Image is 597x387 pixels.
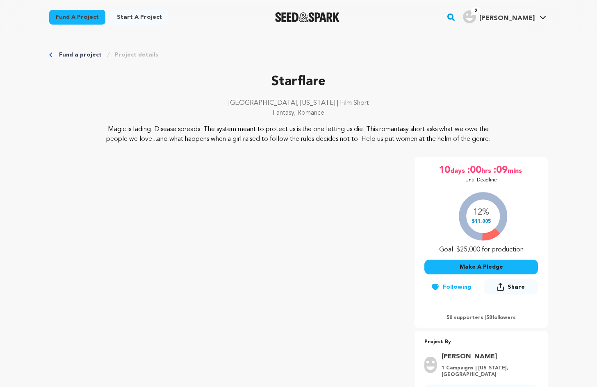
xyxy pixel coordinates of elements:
p: Starflare [49,72,548,92]
img: user.png [424,357,437,373]
div: Breadcrumb [49,51,548,59]
p: Magic is fading. Disease spreads. The system meant to protect us is the one letting us die. This ... [99,124,498,144]
img: user.png [463,10,476,23]
span: 2 [471,7,481,15]
button: Share [484,279,538,294]
span: 10 [439,164,450,177]
a: Fund a project [59,51,102,59]
span: :00 [467,164,481,177]
a: Seed&Spark Homepage [275,12,340,22]
span: [PERSON_NAME] [479,15,535,22]
a: Start a project [110,10,169,25]
span: hrs [481,164,493,177]
p: Fantasy, Romance [49,108,548,118]
span: Laura R.'s Profile [461,9,548,26]
p: 50 supporters | followers [424,315,538,321]
span: Share [508,283,525,291]
a: Project details [115,51,158,59]
p: Until Deadline [465,177,497,183]
a: Goto Laura Ricci profile [442,352,533,362]
span: :09 [493,164,508,177]
span: mins [508,164,524,177]
span: 58 [486,315,492,320]
button: Make A Pledge [424,260,538,274]
a: Fund a project [49,10,105,25]
p: Project By [424,337,538,347]
button: Following [424,280,478,294]
div: Laura R.'s Profile [463,10,535,23]
span: Share [484,279,538,298]
p: [GEOGRAPHIC_DATA], [US_STATE] | Film Short [49,98,548,108]
p: 1 Campaigns | [US_STATE], [GEOGRAPHIC_DATA] [442,365,533,378]
span: days [450,164,467,177]
img: Seed&Spark Logo Dark Mode [275,12,340,22]
a: Laura R.'s Profile [461,9,548,23]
